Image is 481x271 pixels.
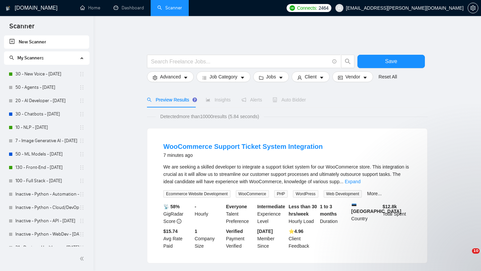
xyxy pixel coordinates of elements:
[163,190,230,198] span: Ecommerce Website Development
[332,71,373,82] button: idcardVendorcaret-down
[242,97,246,102] span: notification
[79,192,85,197] span: holder
[293,190,318,198] span: WordPress
[4,134,89,148] li: 7 - Image Generative AI - 2025.08.21
[382,204,397,209] b: $ 12.8k
[17,55,44,61] span: My Scanners
[351,203,402,214] b: [GEOGRAPHIC_DATA]
[147,97,152,102] span: search
[206,97,210,102] span: area-chart
[4,94,89,107] li: 20 - AI Developer - 2025.08.21
[209,73,237,80] span: Job Category
[338,75,343,80] span: idcard
[195,204,196,209] b: -
[4,121,89,134] li: 10 - NLP - 2025.08.20
[79,125,85,130] span: holder
[257,229,273,234] b: [DATE]
[357,55,425,68] button: Save
[274,190,288,198] span: PHP
[242,97,262,102] span: Alerts
[79,255,86,262] span: double-left
[341,58,354,64] span: search
[153,75,157,80] span: setting
[381,203,413,225] div: Total Spent
[339,179,343,184] span: ...
[9,55,14,60] span: search
[79,165,85,170] span: holder
[458,248,474,264] iframe: Intercom live chat
[226,204,247,209] b: Everyone
[6,3,10,14] img: logo
[4,188,89,201] li: Inactive - Python - Automation - 2025.01.13
[15,188,79,201] a: Inactive - Python - Automation - [DATE]
[79,178,85,184] span: holder
[257,204,285,209] b: Intermediate
[15,161,79,174] a: 130 - Front-End - [DATE]
[163,229,178,234] b: $15.74
[266,73,276,80] span: Jobs
[4,241,89,254] li: 21 - Design - Healthcare - 12.02.2025
[289,229,303,234] b: ⭐️ 4.96
[4,214,89,228] li: Inactive - Python - API - 2025.01.13
[297,4,317,12] span: Connects:
[79,232,85,237] span: holder
[236,190,269,198] span: WooCommerce
[163,163,411,185] div: We are seeking a skilled developer to integrate a support ticket system for our WooCommerce store...
[79,152,85,157] span: holder
[15,174,79,188] a: 100 - Full Stack - [DATE]
[196,71,250,82] button: barsJob Categorycaret-down
[183,75,188,80] span: caret-down
[80,5,100,11] a: homeHome
[193,228,225,250] div: Company Size
[4,81,89,94] li: 50 - Agents - 2025.08.21
[337,6,342,10] span: user
[4,35,89,49] li: New Scanner
[79,85,85,90] span: holder
[9,55,44,61] span: My Scanners
[193,203,225,225] div: Hourly
[163,164,409,184] span: We are seeking a skilled developer to integrate a support ticket system for our WooCommerce store...
[319,75,324,80] span: caret-down
[79,205,85,210] span: holder
[324,190,362,198] span: Web Development
[287,203,319,225] div: Hourly Load
[15,121,79,134] a: 10 - NLP - [DATE]
[147,71,194,82] button: settingAdvancedcaret-down
[15,148,79,161] a: 50 - ML Models - [DATE]
[273,97,306,102] span: Auto Bidder
[4,228,89,241] li: Inactive - Python - WebDev - 2025.01.13
[297,75,302,80] span: user
[332,59,337,64] span: info-circle
[15,228,79,241] a: Inactive - Python - WebDev - [DATE]
[341,55,354,68] button: search
[378,73,397,80] a: Reset All
[352,203,356,208] img: 🇪🇪
[225,203,256,225] div: Talent Preference
[256,203,287,225] div: Experience Level
[79,218,85,224] span: holder
[15,134,79,148] a: 7 - Image Generative AI - [DATE]
[320,204,337,217] b: 1 to 3 months
[4,148,89,161] li: 50 - ML Models - 2025.08.20
[468,5,478,11] span: setting
[162,228,193,250] div: Avg Rate Paid
[151,57,329,66] input: Search Freelance Jobs...
[15,241,79,254] a: 21 - Design - Healthcare - [DATE]
[4,107,89,121] li: 30 - Chatbots - 2025.01.18
[225,228,256,250] div: Payment Verified
[287,228,319,250] div: Client Feedback
[350,203,381,225] div: Country
[319,4,329,12] span: 2464
[319,203,350,225] div: Duration
[305,73,317,80] span: Client
[163,143,323,150] a: WooCommerce Support Ticket System Integration
[15,201,79,214] a: Inactive - Python - Cloud/DevOps - [DATE]
[363,75,367,80] span: caret-down
[385,57,397,65] span: Save
[4,174,89,188] li: 100 - Full Stack - 2025.08.21
[4,21,40,35] span: Scanner
[367,191,382,196] a: More...
[202,75,207,80] span: bars
[147,97,195,102] span: Preview Results
[163,204,180,209] b: 📡 58%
